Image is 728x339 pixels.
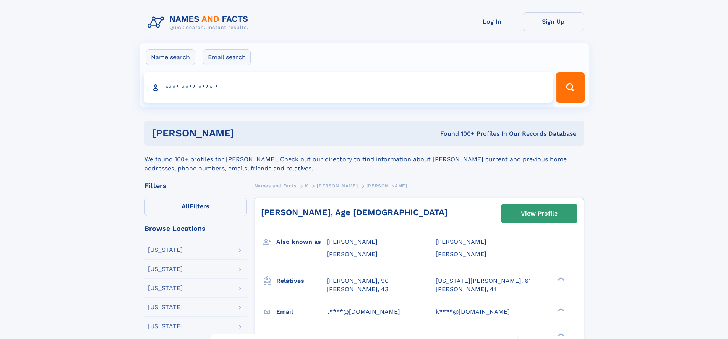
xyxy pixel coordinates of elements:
[148,266,183,272] div: [US_STATE]
[305,181,308,190] a: K
[144,225,247,232] div: Browse Locations
[148,285,183,291] div: [US_STATE]
[305,183,308,188] span: K
[144,12,255,33] img: Logo Names and Facts
[521,205,558,222] div: View Profile
[556,307,565,312] div: ❯
[556,72,584,103] button: Search Button
[276,274,327,287] h3: Relatives
[436,250,486,258] span: [PERSON_NAME]
[501,204,577,223] a: View Profile
[523,12,584,31] a: Sign Up
[144,72,553,103] input: search input
[276,305,327,318] h3: Email
[317,181,358,190] a: [PERSON_NAME]
[317,183,358,188] span: [PERSON_NAME]
[337,130,576,138] div: Found 100+ Profiles In Our Records Database
[148,323,183,329] div: [US_STATE]
[436,277,531,285] a: [US_STATE][PERSON_NAME], 61
[144,146,584,173] div: We found 100+ profiles for [PERSON_NAME]. Check out our directory to find information about [PERS...
[152,128,337,138] h1: [PERSON_NAME]
[327,285,388,294] a: [PERSON_NAME], 43
[261,208,448,217] a: [PERSON_NAME], Age [DEMOGRAPHIC_DATA]
[148,304,183,310] div: [US_STATE]
[203,49,251,65] label: Email search
[436,285,496,294] a: [PERSON_NAME], 41
[148,247,183,253] div: [US_STATE]
[327,238,378,245] span: [PERSON_NAME]
[144,182,247,189] div: Filters
[146,49,195,65] label: Name search
[327,277,389,285] a: [PERSON_NAME], 90
[276,235,327,248] h3: Also known as
[462,12,523,31] a: Log In
[327,250,378,258] span: [PERSON_NAME]
[255,181,297,190] a: Names and Facts
[436,238,486,245] span: [PERSON_NAME]
[182,203,190,210] span: All
[366,183,407,188] span: [PERSON_NAME]
[144,198,247,216] label: Filters
[556,276,565,281] div: ❯
[556,332,565,337] div: ❯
